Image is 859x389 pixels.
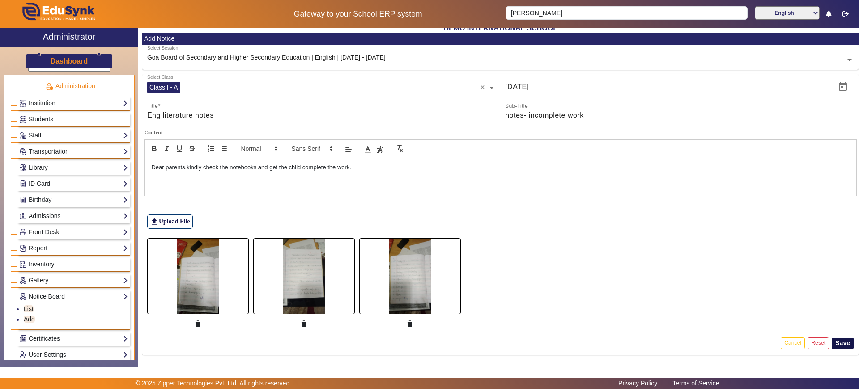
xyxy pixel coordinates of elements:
h2: Administrator [43,31,96,42]
a: Administrator [0,28,138,47]
p: © 2025 Zipper Technologies Pvt. Ltd. All rights reserved. [136,379,292,388]
span: Students [29,115,53,123]
div: Select Class [147,74,173,81]
a: List [24,305,34,312]
mat-label: Sub-Title [505,103,528,109]
a: Students [19,114,128,124]
div: Goa Board of Secondary and Higher Secondary Education | English | [DATE] - [DATE] [147,53,386,62]
img: 9a1d8dbc-0902-466f-bc9d-35032ebe2d09 [253,238,355,314]
img: Inventory.png [20,261,26,268]
button: clean [393,143,406,154]
button: list: ordered [205,143,217,154]
mat-card-header: Add Notice [142,33,859,45]
a: Inventory [19,259,128,269]
img: 8fa1636c-a56b-4f3e-bc32-65d93f5ccfdc [359,238,461,314]
input: Search [506,6,747,20]
img: d911d8b0-72a9-49f6-9371-5a2a4df84db1 [147,238,249,314]
button: Cancel [781,337,805,349]
label: Content [144,129,857,137]
div: Class I - A [147,82,180,93]
p: Administration [11,81,130,91]
a: Terms of Service [668,377,723,389]
a: Dashboard [50,56,89,66]
button: underline [173,143,186,154]
button: list: bullet [217,143,230,154]
mat-icon: file_upload [150,217,159,226]
h5: Gateway to your School ERP system [220,9,496,19]
a: Privacy Policy [614,377,662,389]
button: Open calendar [832,76,854,98]
button: strike [186,143,198,154]
p: Dear parents,kindly check the notebooks and get the child complete the work. [151,163,850,171]
button: Reset [808,337,829,349]
input: Notice Date [505,81,830,92]
h2: DEMO INTERNATIONAL SCHOOL [142,24,859,32]
img: Administration.png [45,82,53,90]
h3: Dashboard [51,57,88,65]
button: Save [832,338,854,349]
input: Title [147,110,496,121]
button: italic [161,143,173,154]
a: Add [24,316,35,323]
mat-label: Title [147,103,158,109]
img: Students.png [20,116,26,123]
span: Inventory [29,261,55,268]
div: Select Session [147,45,178,52]
input: Sub-Title [505,110,854,121]
span: Clear all [480,78,488,93]
button: bold [148,143,161,154]
label: Upload File [147,214,193,229]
